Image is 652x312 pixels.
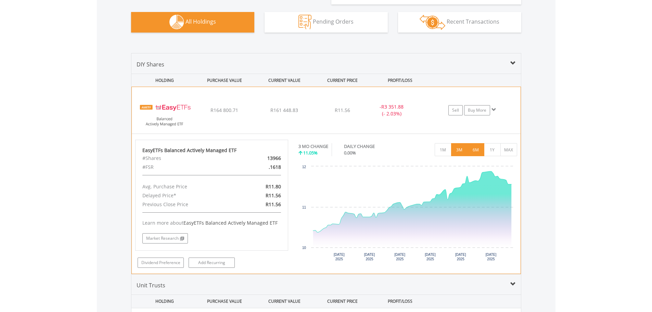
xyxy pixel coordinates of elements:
[186,18,216,25] span: All Holdings
[142,220,281,226] div: Learn more about
[137,61,164,68] span: DIY Shares
[195,74,254,87] div: PURCHASE VALUE
[302,165,306,169] text: 12
[395,253,406,261] text: [DATE] 2025
[132,74,194,87] div: HOLDING
[298,143,328,150] div: 3 MO CHANGE
[447,18,499,25] span: Recent Transactions
[135,96,194,132] img: EQU.ZA.EASYBF.png
[236,163,286,172] div: .1618
[484,143,501,156] button: 1Y
[371,74,430,87] div: PROFIT/LOSS
[435,143,451,156] button: 1M
[131,12,254,33] button: All Holdings
[138,258,184,268] a: Dividend Preference
[344,150,356,156] span: 0.00%
[270,107,298,113] span: R161 448.83
[266,192,281,199] span: R11.56
[266,201,281,208] span: R11.56
[302,246,306,250] text: 10
[315,295,369,308] div: CURRENT PRICE
[266,183,281,190] span: R11.80
[381,103,404,110] span: R3 351.88
[302,205,306,209] text: 11
[455,253,466,261] text: [DATE] 2025
[486,253,497,261] text: [DATE] 2025
[335,107,350,113] span: R11.56
[137,163,236,172] div: #FSR
[344,143,399,150] div: DAILY CHANGE
[137,200,236,209] div: Previous Close Price
[420,15,445,30] img: transactions-zar-wht.png
[298,15,311,29] img: pending_instructions-wht.png
[298,163,517,266] svg: Interactive chart
[183,220,278,226] span: EasyETFs Balanced Actively Managed ETF
[425,253,436,261] text: [DATE] 2025
[451,143,468,156] button: 3M
[468,143,484,156] button: 6M
[142,147,281,154] div: EasyETFs Balanced Actively Managed ETF
[210,107,238,113] span: R164 800.71
[255,295,314,308] div: CURRENT VALUE
[189,258,235,268] a: Add Recurring
[132,295,194,308] div: HOLDING
[265,12,388,33] button: Pending Orders
[364,253,375,261] text: [DATE] 2025
[137,282,165,289] span: Unit Trusts
[371,295,430,308] div: PROFIT/LOSS
[255,74,314,87] div: CURRENT VALUE
[366,103,417,117] div: - (- 2.03%)
[137,182,236,191] div: Avg. Purchase Price
[398,12,521,33] button: Recent Transactions
[236,154,286,163] div: 13966
[448,105,463,115] a: Sell
[500,143,517,156] button: MAX
[169,15,184,29] img: holdings-wht.png
[315,74,369,87] div: CURRENT PRICE
[137,191,236,200] div: Delayed Price*
[298,163,517,266] div: Chart. Highcharts interactive chart.
[334,253,345,261] text: [DATE] 2025
[195,295,254,308] div: PURCHASE VALUE
[464,105,490,115] a: Buy More
[142,233,188,244] a: Market Research
[303,150,318,156] span: 11.05%
[137,154,236,163] div: #Shares
[313,18,354,25] span: Pending Orders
